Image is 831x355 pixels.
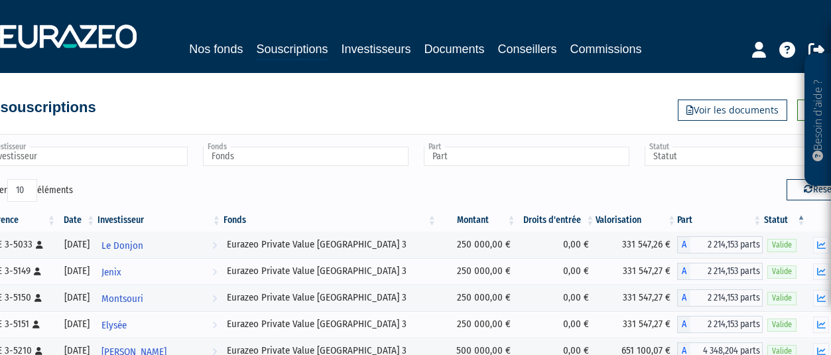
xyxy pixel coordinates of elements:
td: 0,00 € [517,311,596,338]
a: Commissions [570,40,642,58]
span: 2 214,153 parts [690,263,763,280]
span: 2 214,153 parts [690,316,763,333]
select: Afficheréléments [7,179,37,202]
span: A [677,263,690,280]
a: Elysée [96,311,222,338]
span: Montsouri [101,287,143,311]
div: Eurazeo Private Value [GEOGRAPHIC_DATA] 3 [227,238,433,251]
span: Valide [767,319,797,331]
a: Souscriptions [256,40,328,60]
span: 2 214,153 parts [690,236,763,253]
span: Elysée [101,313,127,338]
th: Statut : activer pour trier la colonne par ordre d&eacute;croissant [763,209,806,232]
div: [DATE] [62,317,92,331]
i: Voir l'investisseur [212,260,217,285]
span: Valide [767,292,797,305]
div: A - Eurazeo Private Value Europe 3 [677,263,763,280]
span: Valide [767,239,797,251]
td: 0,00 € [517,232,596,258]
span: 2 214,153 parts [690,289,763,307]
span: A [677,236,690,253]
th: Droits d'entrée: activer pour trier la colonne par ordre croissant [517,209,596,232]
div: A - Eurazeo Private Value Europe 3 [677,316,763,333]
div: [DATE] [62,238,92,251]
span: A [677,316,690,333]
i: Voir l'investisseur [212,234,217,258]
i: [Français] Personne physique [32,320,40,328]
i: [Français] Personne physique [35,347,42,355]
a: Jenix [96,258,222,285]
td: 331 547,26 € [596,232,677,258]
td: 331 547,27 € [596,311,677,338]
a: Documents [424,40,485,58]
p: Besoin d'aide ? [810,60,826,180]
th: Fonds: activer pour trier la colonne par ordre croissant [222,209,438,232]
td: 250 000,00 € [438,232,517,258]
div: A - Eurazeo Private Value Europe 3 [677,289,763,307]
i: Voir l'investisseur [212,313,217,338]
a: Le Donjon [96,232,222,258]
td: 250 000,00 € [438,285,517,311]
td: 250 000,00 € [438,258,517,285]
span: Valide [767,265,797,278]
a: Investisseurs [341,40,411,58]
td: 331 547,27 € [596,285,677,311]
div: A - Eurazeo Private Value Europe 3 [677,236,763,253]
td: 0,00 € [517,285,596,311]
div: [DATE] [62,264,92,278]
i: [Français] Personne physique [34,294,42,302]
a: Nos fonds [189,40,243,58]
th: Valorisation: activer pour trier la colonne par ordre croissant [596,209,677,232]
td: 0,00 € [517,258,596,285]
div: Eurazeo Private Value [GEOGRAPHIC_DATA] 3 [227,291,433,305]
th: Date: activer pour trier la colonne par ordre croissant [57,209,96,232]
th: Part: activer pour trier la colonne par ordre croissant [677,209,763,232]
a: Montsouri [96,285,222,311]
i: [Français] Personne physique [34,267,41,275]
a: Conseillers [498,40,557,58]
th: Investisseur: activer pour trier la colonne par ordre croissant [96,209,222,232]
td: 331 547,27 € [596,258,677,285]
span: Le Donjon [101,234,143,258]
a: Voir les documents [678,100,787,121]
span: A [677,289,690,307]
div: Eurazeo Private Value [GEOGRAPHIC_DATA] 3 [227,264,433,278]
td: 250 000,00 € [438,311,517,338]
div: [DATE] [62,291,92,305]
span: Jenix [101,260,121,285]
th: Montant: activer pour trier la colonne par ordre croissant [438,209,517,232]
i: Voir l'investisseur [212,287,217,311]
div: Eurazeo Private Value [GEOGRAPHIC_DATA] 3 [227,317,433,331]
i: [Français] Personne physique [36,241,43,249]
